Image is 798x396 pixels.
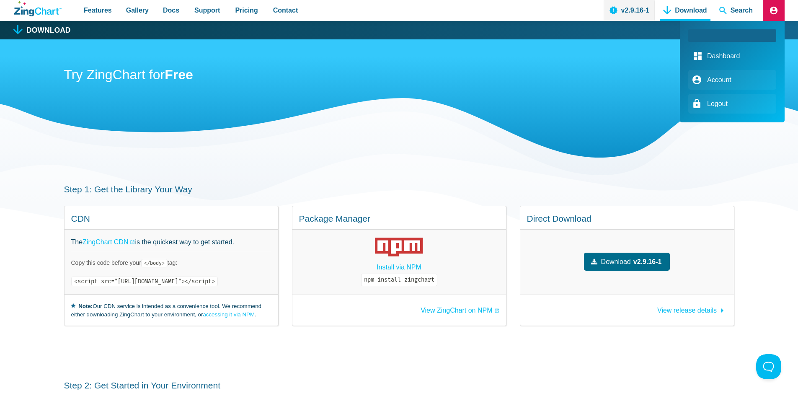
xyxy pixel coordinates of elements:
[688,70,776,90] a: Account
[84,5,112,16] span: Features
[194,5,220,16] span: Support
[235,5,258,16] span: Pricing
[126,5,149,16] span: Gallery
[163,5,179,16] span: Docs
[273,5,298,16] span: Contact
[688,46,776,66] a: Dashboard
[756,354,781,379] iframe: Toggle Customer Support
